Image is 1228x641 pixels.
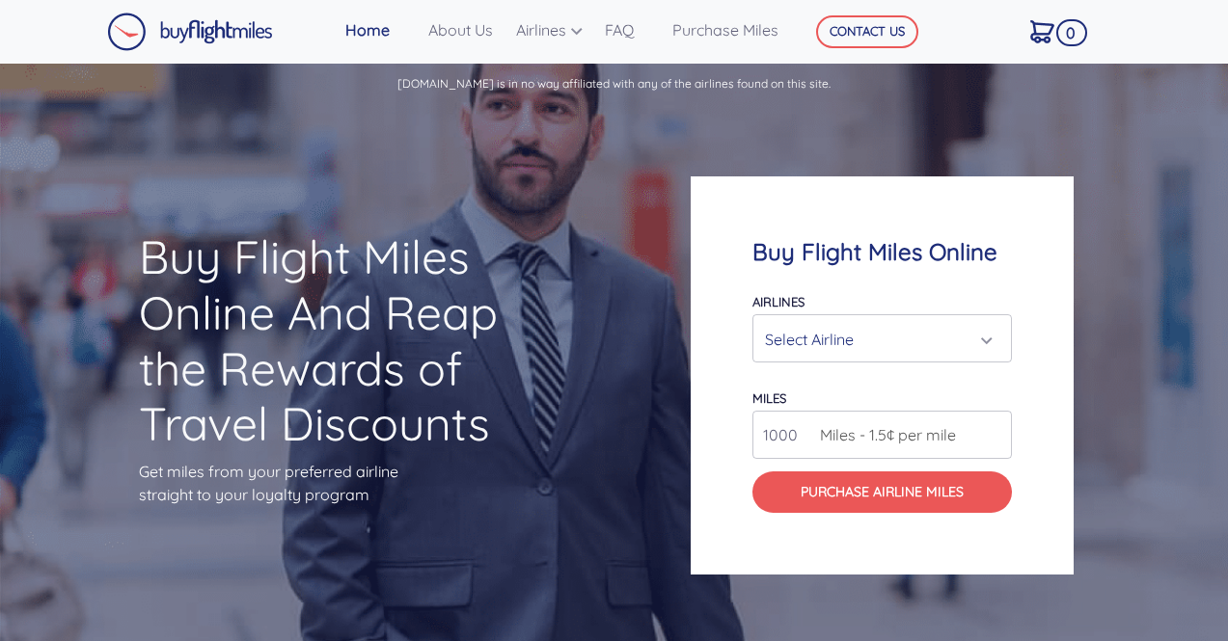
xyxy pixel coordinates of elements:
[752,238,1012,266] h4: Buy Flight Miles Online
[765,321,988,358] div: Select Airline
[421,11,508,49] a: About Us
[1056,19,1087,46] span: 0
[1023,11,1081,51] a: 0
[107,8,273,56] a: Buy Flight Miles Logo
[139,229,537,451] h1: Buy Flight Miles Online And Reap the Rewards of Travel Discounts
[665,11,787,49] a: Purchase Miles
[816,15,918,48] button: CONTACT US
[752,390,786,406] label: miles
[508,11,597,49] a: Airlines
[338,11,421,49] a: Home
[597,11,665,49] a: FAQ
[752,471,1012,513] button: Purchase Airline Miles
[810,423,956,446] span: Miles - 1.5¢ per mile
[139,460,537,506] p: Get miles from your preferred airline straight to your loyalty program
[107,13,273,51] img: Buy Flight Miles Logo
[752,314,1012,362] button: Select Airline
[752,294,805,309] label: Airlines
[1030,20,1054,43] img: Cart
